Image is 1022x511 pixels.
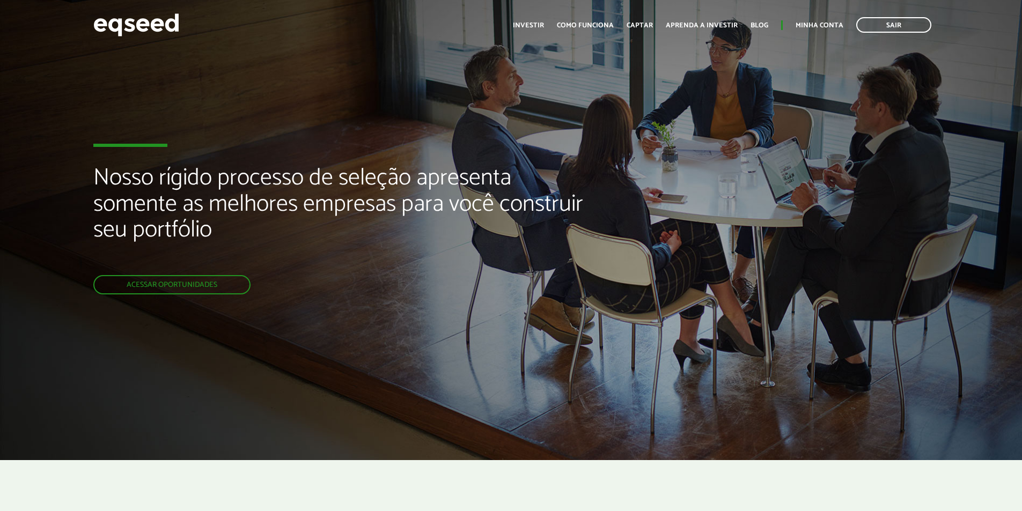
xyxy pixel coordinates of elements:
h2: Nosso rígido processo de seleção apresenta somente as melhores empresas para você construir seu p... [93,165,589,275]
img: EqSeed [93,11,179,39]
a: Como funciona [557,22,614,29]
a: Minha conta [796,22,843,29]
a: Blog [751,22,768,29]
a: Captar [627,22,653,29]
a: Acessar oportunidades [93,275,251,294]
a: Sair [856,17,931,33]
a: Investir [513,22,544,29]
a: Aprenda a investir [666,22,738,29]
